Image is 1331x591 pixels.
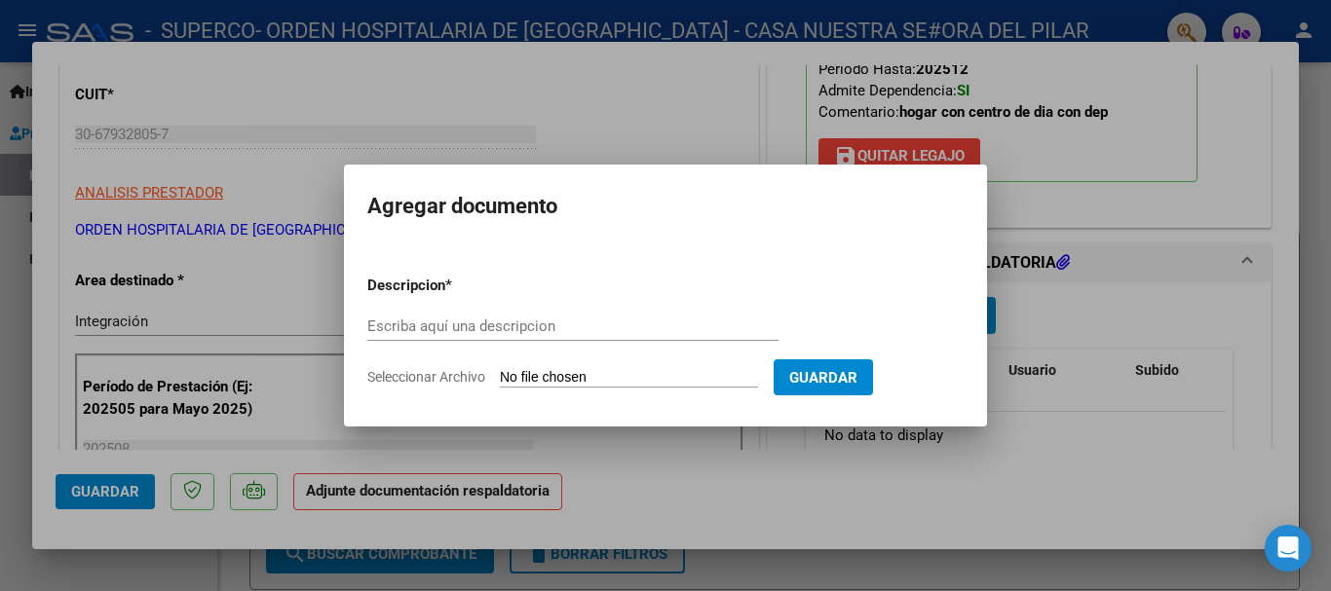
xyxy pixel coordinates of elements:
[1265,525,1312,572] div: Open Intercom Messenger
[774,359,873,395] button: Guardar
[367,188,964,225] h2: Agregar documento
[367,369,485,385] span: Seleccionar Archivo
[367,275,547,297] p: Descripcion
[789,369,857,387] span: Guardar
